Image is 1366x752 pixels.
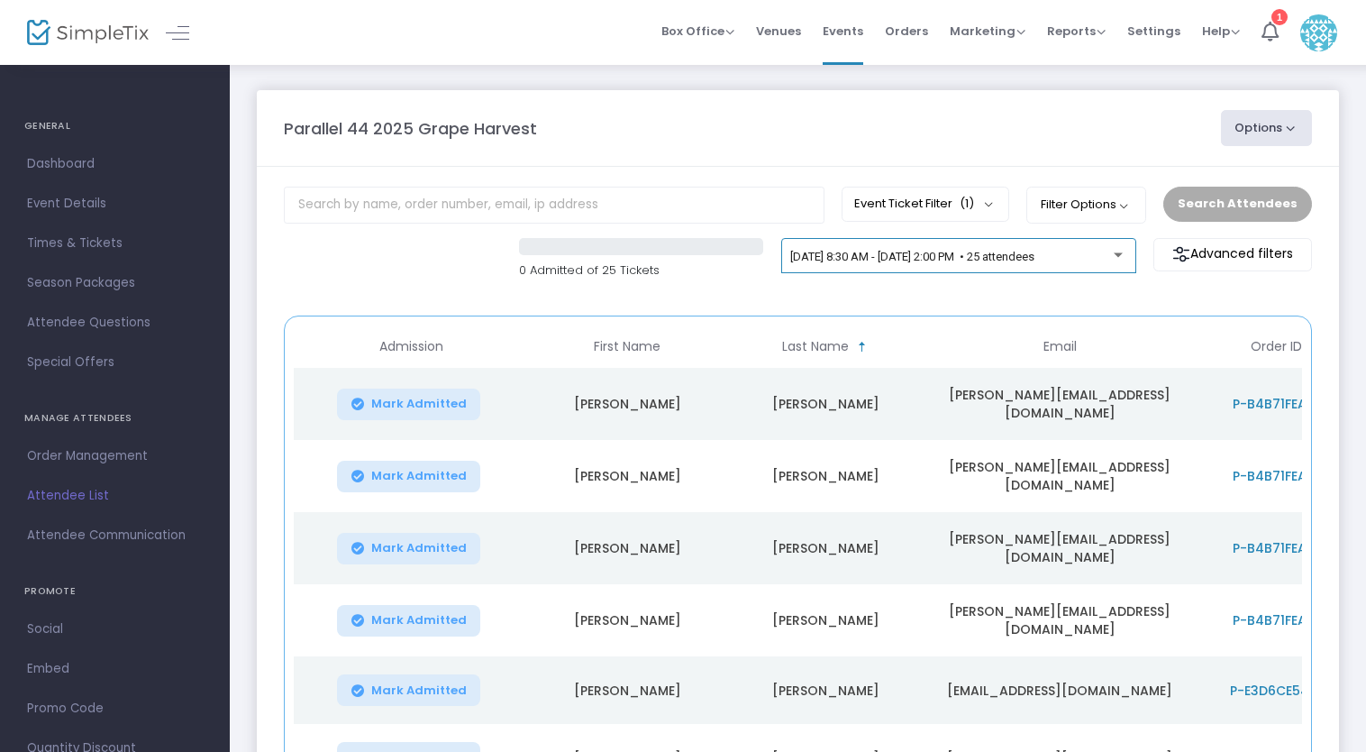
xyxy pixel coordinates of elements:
[661,23,734,40] span: Box Office
[1221,110,1313,146] button: Options
[371,397,467,411] span: Mark Admitted
[756,8,801,54] span: Venues
[1230,682,1323,700] span: P-E3D6CE54-E
[1047,23,1106,40] span: Reports
[27,232,203,255] span: Times & Tickets
[337,389,481,420] button: Mark Admitted
[27,524,203,547] span: Attendee Communication
[726,440,924,512] td: [PERSON_NAME]
[27,618,203,641] span: Social
[27,657,203,681] span: Embed
[27,484,203,508] span: Attendee List
[1172,245,1190,263] img: filter
[726,368,924,440] td: [PERSON_NAME]
[284,187,824,224] input: Search by name, order number, email, ip address
[519,261,763,280] p: 0 Admitted of 25 Tickets
[27,152,203,176] span: Dashboard
[1127,8,1180,54] span: Settings
[1271,9,1288,25] div: 1
[371,683,467,698] span: Mark Admitted
[924,512,1195,584] td: [PERSON_NAME][EMAIL_ADDRESS][DOMAIN_NAME]
[24,108,205,144] h4: GENERAL
[284,116,537,141] m-panel-title: Parallel 44 2025 Grape Harvest
[950,23,1025,40] span: Marketing
[790,250,1034,263] span: [DATE] 8:30 AM - [DATE] 2:00 PM • 25 attendees
[24,400,205,436] h4: MANAGE ATTENDEES
[855,340,870,354] span: Sortable
[1251,339,1302,354] span: Order ID
[1233,539,1320,557] span: P-B4B71FEA-E
[27,351,203,374] span: Special Offers
[528,368,726,440] td: [PERSON_NAME]
[337,461,481,492] button: Mark Admitted
[337,533,481,564] button: Mark Admitted
[842,187,1009,221] button: Event Ticket Filter(1)
[1153,238,1312,271] m-button: Advanced filters
[924,440,1195,512] td: [PERSON_NAME][EMAIL_ADDRESS][DOMAIN_NAME]
[1233,467,1320,485] span: P-B4B71FEA-E
[1043,339,1077,354] span: Email
[924,584,1195,656] td: [PERSON_NAME][EMAIL_ADDRESS][DOMAIN_NAME]
[1233,611,1320,629] span: P-B4B71FEA-E
[726,584,924,656] td: [PERSON_NAME]
[528,512,726,584] td: [PERSON_NAME]
[371,541,467,555] span: Mark Admitted
[924,656,1195,724] td: [EMAIL_ADDRESS][DOMAIN_NAME]
[823,8,863,54] span: Events
[24,573,205,610] h4: PROMOTE
[27,271,203,295] span: Season Packages
[337,674,481,706] button: Mark Admitted
[528,584,726,656] td: [PERSON_NAME]
[371,469,467,483] span: Mark Admitted
[960,197,974,211] span: (1)
[27,311,203,335] span: Attendee Questions
[528,440,726,512] td: [PERSON_NAME]
[27,697,203,720] span: Promo Code
[1202,23,1240,40] span: Help
[528,656,726,724] td: [PERSON_NAME]
[594,339,660,354] span: First Name
[27,192,203,216] span: Event Details
[27,445,203,468] span: Order Management
[726,656,924,724] td: [PERSON_NAME]
[885,8,928,54] span: Orders
[726,512,924,584] td: [PERSON_NAME]
[371,613,467,628] span: Mark Admitted
[782,339,849,354] span: Last Name
[337,605,481,637] button: Mark Admitted
[1233,395,1320,413] span: P-B4B71FEA-E
[379,339,443,354] span: Admission
[924,368,1195,440] td: [PERSON_NAME][EMAIL_ADDRESS][DOMAIN_NAME]
[1026,187,1146,223] button: Filter Options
